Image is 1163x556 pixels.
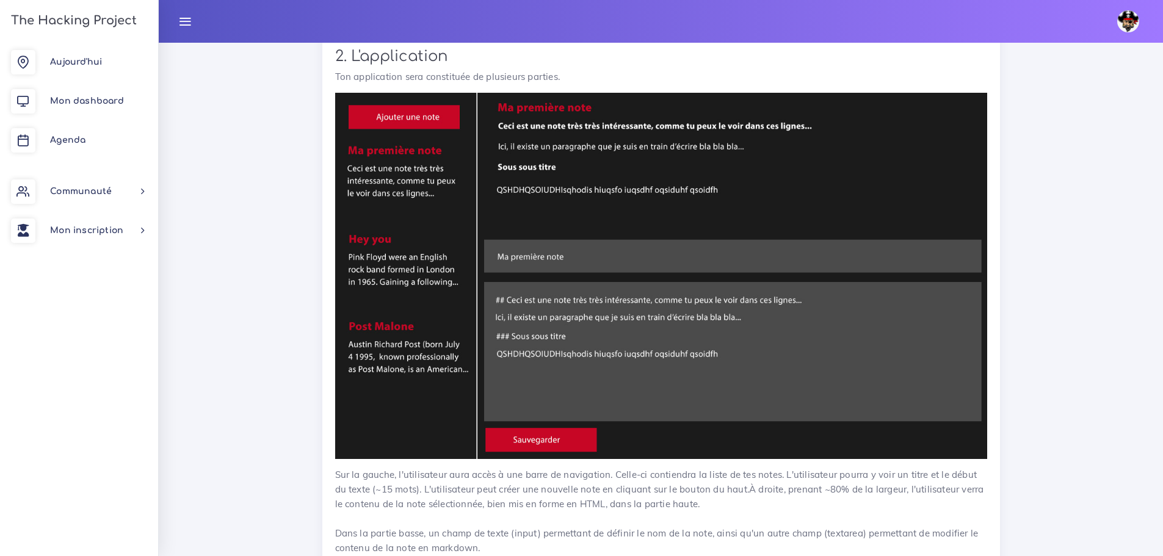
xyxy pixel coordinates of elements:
h2: 2. L'application [335,48,987,65]
span: Communauté [50,187,112,196]
img: avatar [1117,10,1139,32]
h3: The Hacking Project [7,14,137,27]
span: Mon dashboard [50,96,124,106]
img: S5lrsHL.jpg [335,93,987,459]
p: Ton application sera constituée de plusieurs parties. [335,70,987,84]
span: Aujourd'hui [50,57,102,67]
span: Agenda [50,135,85,145]
p: Sur la gauche, l'utilisateur aura accès à une barre de navigation. Celle-ci contiendra la liste d... [335,468,987,555]
span: Mon inscription [50,226,123,235]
